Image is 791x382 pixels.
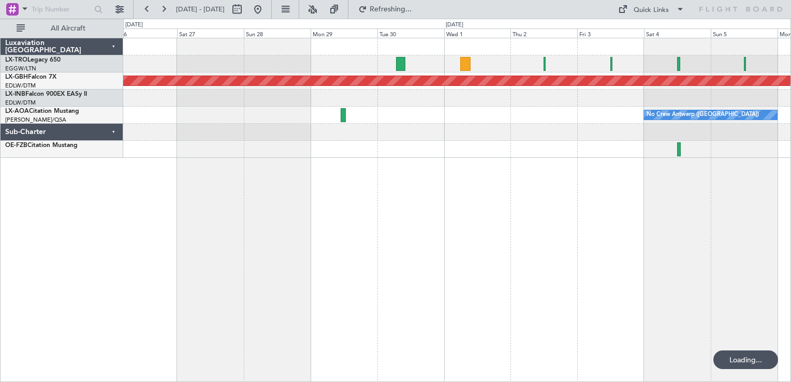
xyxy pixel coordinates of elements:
a: EGGW/LTN [5,65,36,72]
div: Tue 30 [377,28,444,38]
div: Sat 4 [644,28,711,38]
span: LX-GBH [5,74,28,80]
a: LX-GBHFalcon 7X [5,74,56,80]
a: [PERSON_NAME]/QSA [5,116,66,124]
span: LX-AOA [5,108,29,114]
button: All Aircraft [11,20,112,37]
span: OE-FZB [5,142,27,149]
a: LX-INBFalcon 900EX EASy II [5,91,87,97]
div: Wed 1 [444,28,511,38]
div: Mon 29 [311,28,377,38]
span: [DATE] - [DATE] [176,5,225,14]
div: Quick Links [634,5,669,16]
div: [DATE] [446,21,463,30]
a: EDLW/DTM [5,99,36,107]
span: LX-INB [5,91,25,97]
div: Fri 26 [110,28,177,38]
div: [DATE] [125,21,143,30]
button: Quick Links [613,1,690,18]
div: No Crew Antwerp ([GEOGRAPHIC_DATA]) [647,107,759,123]
a: LX-AOACitation Mustang [5,108,79,114]
a: EDLW/DTM [5,82,36,90]
div: Fri 3 [577,28,644,38]
span: LX-TRO [5,57,27,63]
button: Refreshing... [354,1,416,18]
input: Trip Number [32,2,91,17]
div: Loading... [713,350,778,369]
div: Sun 28 [244,28,311,38]
div: Sun 5 [711,28,778,38]
span: Refreshing... [369,6,413,13]
div: Thu 2 [510,28,577,38]
a: OE-FZBCitation Mustang [5,142,78,149]
span: All Aircraft [27,25,109,32]
a: LX-TROLegacy 650 [5,57,61,63]
div: Sat 27 [177,28,244,38]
